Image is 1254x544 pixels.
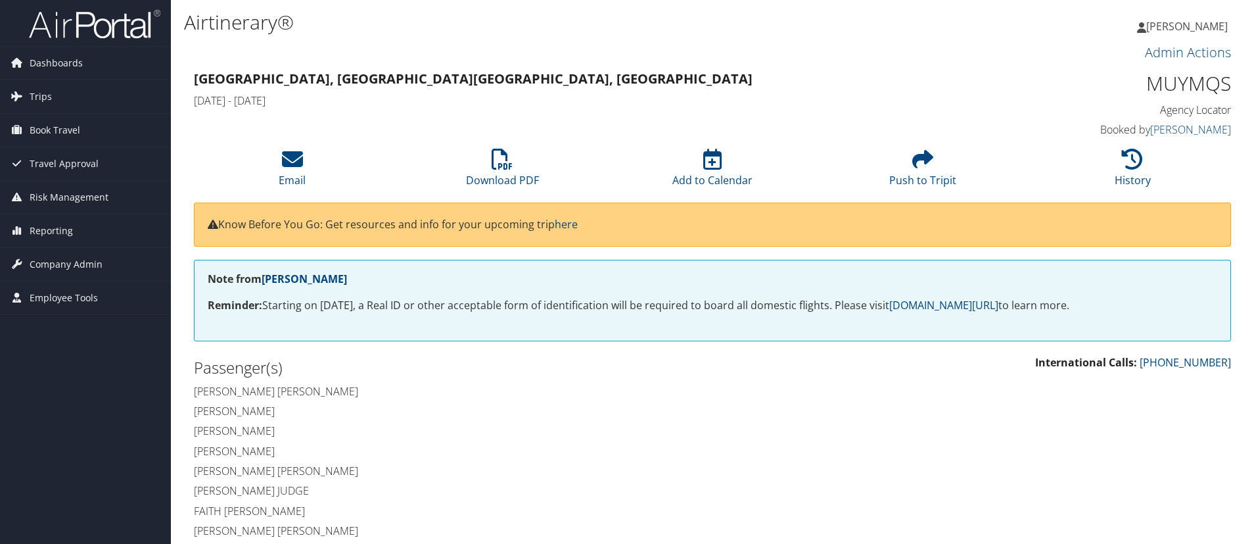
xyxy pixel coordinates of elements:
[208,298,262,312] strong: Reminder:
[194,404,703,418] h4: [PERSON_NAME]
[30,147,99,180] span: Travel Approval
[208,272,347,286] strong: Note from
[1140,355,1231,370] a: [PHONE_NUMBER]
[30,282,98,314] span: Employee Tools
[194,384,703,399] h4: [PERSON_NAME] [PERSON_NAME]
[889,156,956,187] a: Push to Tripit
[194,524,703,538] h4: [PERSON_NAME] [PERSON_NAME]
[194,483,703,498] h4: [PERSON_NAME] Judge
[1145,43,1231,61] a: Admin Actions
[194,504,703,518] h4: Faith [PERSON_NAME]
[672,156,753,187] a: Add to Calendar
[30,80,52,113] span: Trips
[184,9,889,36] h1: Airtinerary®
[987,122,1231,137] h4: Booked by
[30,47,83,80] span: Dashboards
[194,424,703,438] h4: [PERSON_NAME]
[1137,7,1241,46] a: [PERSON_NAME]
[1146,19,1228,34] span: [PERSON_NAME]
[208,216,1217,234] p: Know Before You Go: Get resources and info for your upcoming trip
[194,464,703,478] h4: [PERSON_NAME] [PERSON_NAME]
[466,156,539,187] a: Download PDF
[30,114,80,147] span: Book Travel
[194,444,703,458] h4: [PERSON_NAME]
[1035,355,1137,370] strong: International Calls:
[262,272,347,286] a: [PERSON_NAME]
[30,214,73,247] span: Reporting
[279,156,306,187] a: Email
[1150,122,1231,137] a: [PERSON_NAME]
[987,70,1231,97] h1: MUYMQS
[29,9,160,39] img: airportal-logo.png
[194,70,753,87] strong: [GEOGRAPHIC_DATA], [GEOGRAPHIC_DATA] [GEOGRAPHIC_DATA], [GEOGRAPHIC_DATA]
[194,357,703,379] h2: Passenger(s)
[1115,156,1151,187] a: History
[208,297,1217,314] p: Starting on [DATE], a Real ID or other acceptable form of identification will be required to boar...
[555,217,578,232] a: here
[889,298,998,312] a: [DOMAIN_NAME][URL]
[194,93,967,108] h4: [DATE] - [DATE]
[30,181,108,214] span: Risk Management
[30,248,103,281] span: Company Admin
[987,103,1231,117] h4: Agency Locator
